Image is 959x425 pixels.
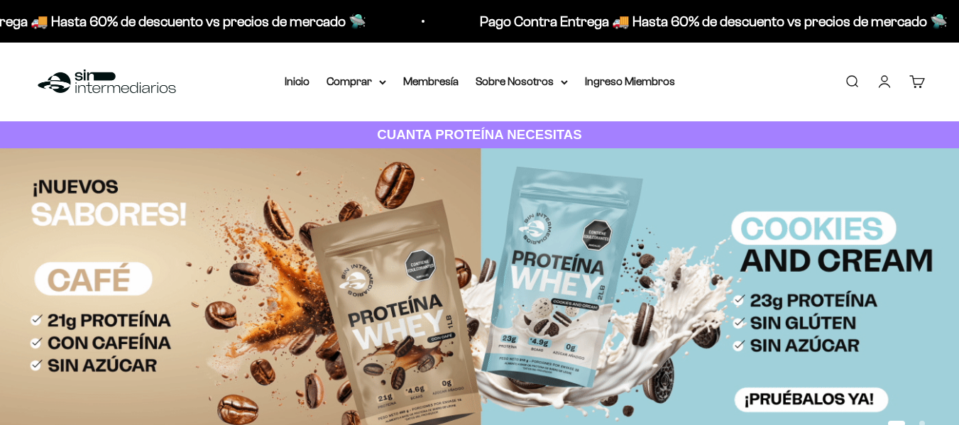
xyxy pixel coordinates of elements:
[585,75,675,87] a: Ingreso Miembros
[377,127,582,142] strong: CUANTA PROTEÍNA NECESITAS
[403,75,459,87] a: Membresía
[480,10,948,33] p: Pago Contra Entrega 🚚 Hasta 60% de descuento vs precios de mercado 🛸
[327,72,386,91] summary: Comprar
[285,75,309,87] a: Inicio
[476,72,568,91] summary: Sobre Nosotros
